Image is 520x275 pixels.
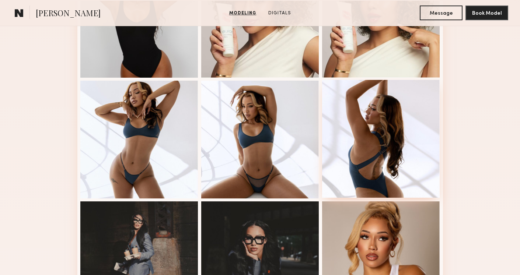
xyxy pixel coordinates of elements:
[465,10,508,16] a: Book Model
[465,6,508,20] button: Book Model
[265,10,294,17] a: Digitals
[36,7,101,20] span: [PERSON_NAME]
[226,10,259,17] a: Modeling
[420,6,463,20] button: Message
